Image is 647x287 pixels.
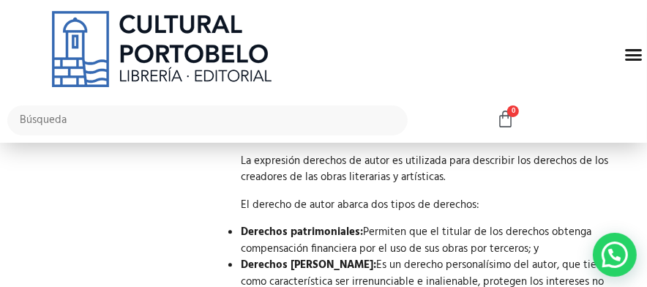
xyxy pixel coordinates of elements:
a: 0 [496,110,515,130]
input: Búsqueda [7,105,408,135]
li: Permiten que el titular de los derechos obtenga compensación financiera por el uso de sus obras p... [241,224,610,257]
span: 0 [507,105,519,117]
strong: Derechos [PERSON_NAME]: [241,256,376,274]
strong: Derechos patrimoniales: [241,223,363,241]
p: La expresión derechos de autor es utilizada para describir los derechos de los creadores de las o... [241,153,610,186]
p: El derecho de autor abarca dos tipos de derechos: [241,197,610,214]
